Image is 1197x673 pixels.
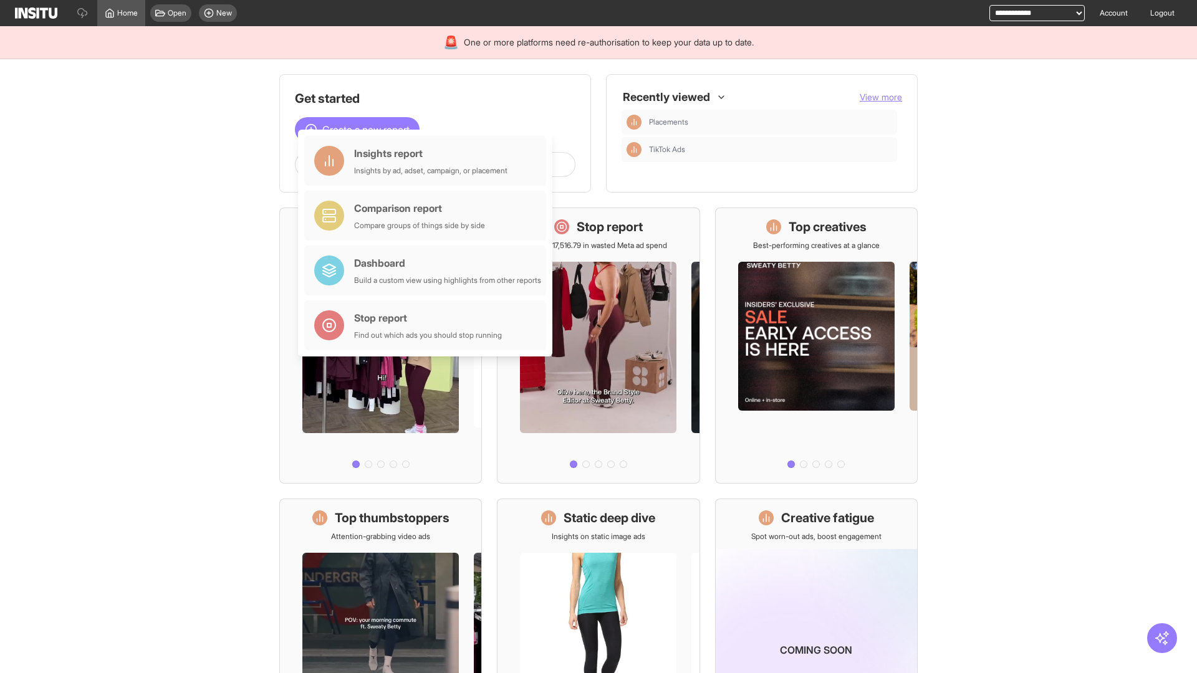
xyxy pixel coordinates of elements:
h1: Stop report [577,218,643,236]
span: New [216,8,232,18]
div: 🚨 [443,34,459,51]
div: Insights [627,115,642,130]
a: What's live nowSee all active ads instantly [279,208,482,484]
img: Logo [15,7,57,19]
div: Compare groups of things side by side [354,221,485,231]
span: Placements [649,117,892,127]
h1: Top thumbstoppers [335,509,449,527]
h1: Top creatives [789,218,867,236]
span: TikTok Ads [649,145,685,155]
p: Attention-grabbing video ads [331,532,430,542]
div: Find out which ads you should stop running [354,330,502,340]
p: Best-performing creatives at a glance [753,241,880,251]
a: Top creativesBest-performing creatives at a glance [715,208,918,484]
h1: Get started [295,90,575,107]
div: Stop report [354,310,502,325]
span: Placements [649,117,688,127]
div: Build a custom view using highlights from other reports [354,275,541,285]
span: One or more platforms need re-authorisation to keep your data up to date. [464,36,754,49]
button: Create a new report [295,117,420,142]
span: TikTok Ads [649,145,892,155]
div: Comparison report [354,201,485,216]
button: View more [860,91,902,103]
span: Home [117,8,138,18]
h1: Static deep dive [564,509,655,527]
p: Insights on static image ads [552,532,645,542]
span: Create a new report [322,122,410,137]
div: Insights by ad, adset, campaign, or placement [354,166,507,176]
a: Stop reportSave £17,516.79 in wasted Meta ad spend [497,208,699,484]
span: Open [168,8,186,18]
div: Insights report [354,146,507,161]
p: Save £17,516.79 in wasted Meta ad spend [530,241,667,251]
span: View more [860,92,902,102]
div: Insights [627,142,642,157]
div: Dashboard [354,255,541,270]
